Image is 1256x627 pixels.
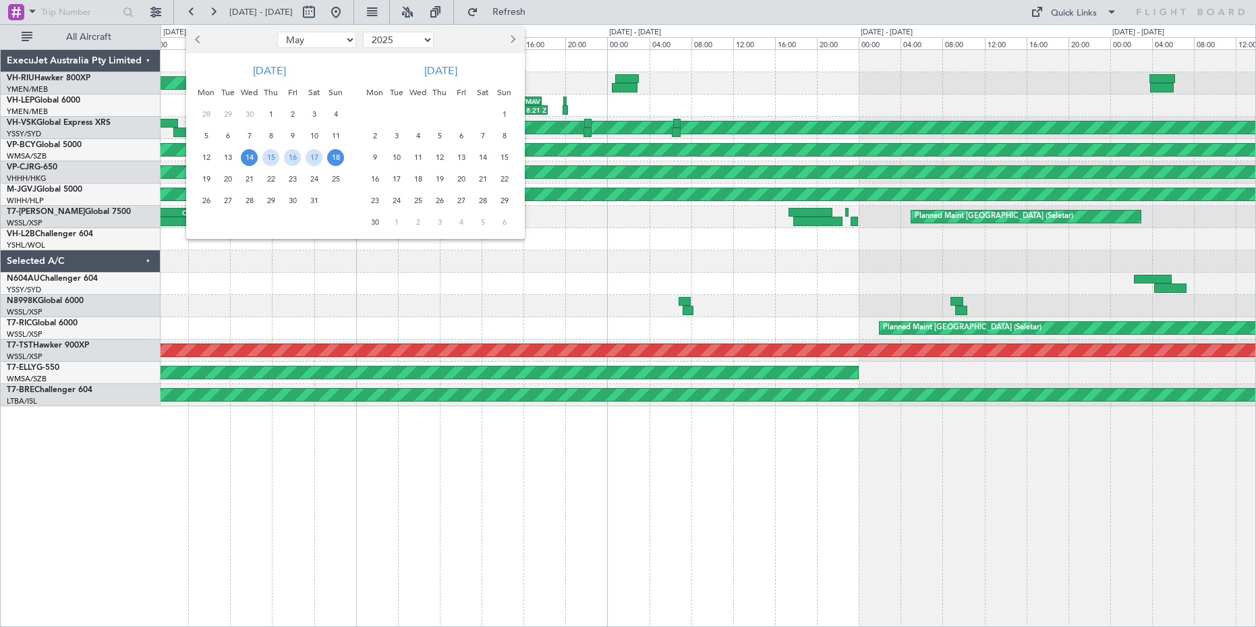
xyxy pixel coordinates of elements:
span: 29 [496,192,513,209]
div: 8-5-2025 [260,125,282,146]
span: 6 [496,214,513,231]
span: 12 [431,149,448,166]
span: 8 [496,128,513,144]
span: 19 [198,171,215,188]
div: 22-5-2025 [260,168,282,190]
span: 19 [431,171,448,188]
div: 21-5-2025 [239,168,260,190]
span: 7 [241,128,258,144]
div: 4-5-2025 [325,103,347,125]
span: 21 [241,171,258,188]
span: 3 [388,128,405,144]
div: 30-6-2025 [364,211,386,233]
span: 10 [388,149,405,166]
span: 20 [219,171,236,188]
div: 11-6-2025 [407,146,429,168]
div: 7-5-2025 [239,125,260,146]
span: 14 [474,149,491,166]
span: 9 [366,149,383,166]
span: 3 [431,214,448,231]
div: Sun [325,82,347,103]
div: 25-5-2025 [325,168,347,190]
div: Tue [386,82,407,103]
span: 1 [388,214,405,231]
span: 27 [219,192,236,209]
div: 14-6-2025 [472,146,494,168]
div: Fri [282,82,304,103]
div: 21-6-2025 [472,168,494,190]
span: 4 [327,106,344,123]
div: 28-4-2025 [196,103,217,125]
span: 29 [262,192,279,209]
span: 5 [431,128,448,144]
span: 7 [474,128,491,144]
span: 4 [453,214,469,231]
div: 29-4-2025 [217,103,239,125]
span: 26 [198,192,215,209]
div: Thu [260,82,282,103]
div: Sat [304,82,325,103]
div: 3-5-2025 [304,103,325,125]
div: 2-5-2025 [282,103,304,125]
span: 4 [409,128,426,144]
div: 10-5-2025 [304,125,325,146]
span: 26 [431,192,448,209]
span: 28 [474,192,491,209]
div: 28-5-2025 [239,190,260,211]
span: 2 [366,128,383,144]
span: 2 [284,106,301,123]
div: 22-6-2025 [494,168,515,190]
div: 27-5-2025 [217,190,239,211]
select: Select month [277,32,356,48]
span: 6 [453,128,469,144]
span: 29 [219,106,236,123]
select: Select year [363,32,434,48]
div: Sun [494,82,515,103]
div: 7-6-2025 [472,125,494,146]
div: Tue [217,82,239,103]
div: 31-5-2025 [304,190,325,211]
div: 29-5-2025 [260,190,282,211]
div: 9-6-2025 [364,146,386,168]
span: 5 [474,214,491,231]
div: 30-4-2025 [239,103,260,125]
div: 6-6-2025 [451,125,472,146]
span: 22 [262,171,279,188]
div: Thu [429,82,451,103]
div: 29-6-2025 [494,190,515,211]
div: 24-5-2025 [304,168,325,190]
div: Sat [472,82,494,103]
div: 19-5-2025 [196,168,217,190]
div: 26-6-2025 [429,190,451,211]
div: 16-5-2025 [282,146,304,168]
div: 15-6-2025 [494,146,515,168]
div: 10-6-2025 [386,146,407,168]
span: 5 [198,128,215,144]
div: 12-5-2025 [196,146,217,168]
div: 20-5-2025 [217,168,239,190]
span: 20 [453,171,469,188]
span: 13 [219,149,236,166]
button: Previous month [192,29,206,51]
span: 16 [284,149,301,166]
span: 9 [284,128,301,144]
div: 1-7-2025 [386,211,407,233]
div: Mon [196,82,217,103]
div: 25-6-2025 [407,190,429,211]
span: 16 [366,171,383,188]
div: 26-5-2025 [196,190,217,211]
div: 23-5-2025 [282,168,304,190]
div: 5-6-2025 [429,125,451,146]
div: 3-7-2025 [429,211,451,233]
div: 6-7-2025 [494,211,515,233]
button: Next month [505,29,519,51]
div: 12-6-2025 [429,146,451,168]
span: 25 [327,171,344,188]
div: Wed [239,82,260,103]
span: 2 [409,214,426,231]
div: 8-6-2025 [494,125,515,146]
span: 23 [284,171,301,188]
span: 24 [388,192,405,209]
span: 11 [409,149,426,166]
span: 12 [198,149,215,166]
